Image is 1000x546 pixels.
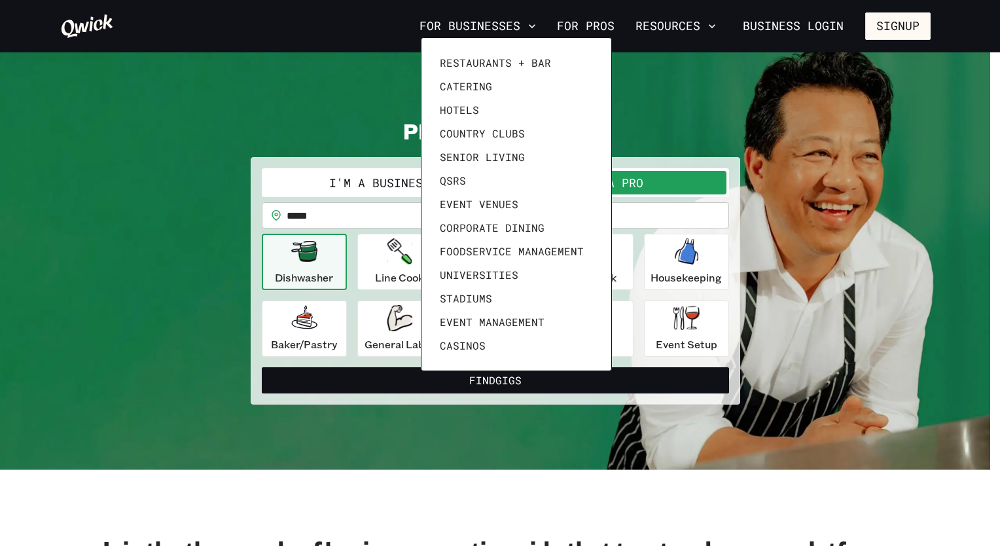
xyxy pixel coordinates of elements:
span: Stadiums [440,292,492,305]
span: Event Management [440,316,545,329]
span: Casinos [440,339,486,352]
span: Universities [440,268,518,282]
span: Catering [440,80,492,93]
span: Senior Living [440,151,525,164]
span: Corporate Dining [440,221,545,234]
span: Restaurants + Bar [440,56,551,69]
span: QSRs [440,174,466,187]
span: Hotels [440,103,479,117]
span: Event Venues [440,198,518,211]
span: Country Clubs [440,127,525,140]
span: Foodservice Management [440,245,584,258]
